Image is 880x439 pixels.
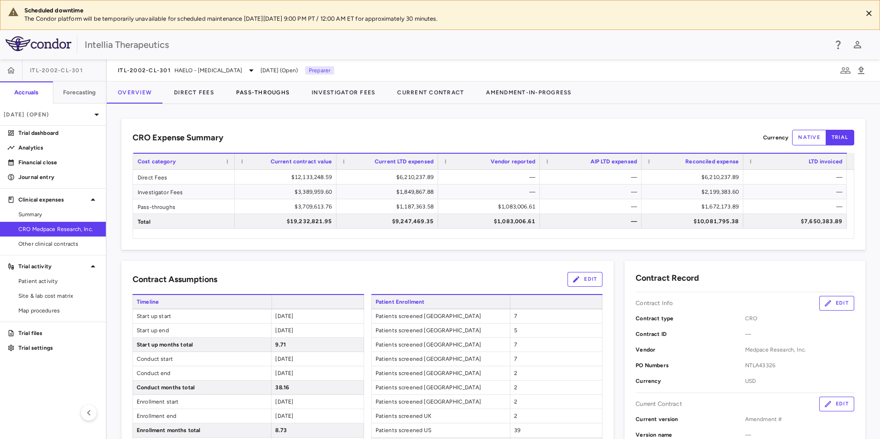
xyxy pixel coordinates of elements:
span: Conduct start [133,352,271,366]
div: $7,650,383.89 [752,214,842,229]
span: 8.73 [275,427,287,433]
span: Patient Enrollment [371,295,510,309]
span: Reconciled expense [685,158,739,165]
button: Amendment-In-Progress [475,81,582,104]
span: Patients screened [GEOGRAPHIC_DATA] [372,338,510,352]
p: PO Numbers [636,361,745,370]
span: 7 [514,341,517,348]
div: — [752,185,842,199]
div: $9,247,469.35 [345,214,434,229]
p: Current Contract [636,400,682,408]
span: Current contract value [271,158,332,165]
span: Start up end [133,323,271,337]
p: Trial settings [18,344,98,352]
span: AIP LTD expensed [591,158,637,165]
span: Conduct end [133,366,271,380]
span: Patients screened [GEOGRAPHIC_DATA] [372,309,510,323]
div: $1,672,173.89 [650,199,739,214]
span: 39 [514,427,521,433]
p: Currency [636,377,745,385]
span: Patients screened [GEOGRAPHIC_DATA] [372,395,510,409]
span: ITL-2002-CL-301 [30,67,83,74]
p: Currency [763,133,788,142]
div: Intellia Therapeutics [85,38,827,52]
span: [DATE] [275,413,293,419]
div: $19,232,821.95 [243,214,332,229]
h6: Accruals [14,88,38,97]
span: Enrollment start [133,395,271,409]
span: HAELO - [MEDICAL_DATA] [174,66,242,75]
span: 2 [514,370,517,376]
h6: CRO Expense Summary [133,132,223,144]
span: Start up start [133,309,271,323]
div: $6,210,237.89 [650,170,739,185]
span: 2 [514,384,517,391]
img: logo-full-SnFGN8VE.png [6,36,71,51]
div: — [548,185,637,199]
button: Close [862,6,876,20]
span: [DATE] [275,327,293,334]
p: Financial close [18,158,98,167]
span: Medpace Research, Inc. [745,346,854,354]
span: 9.71 [275,341,286,348]
button: Direct Fees [163,81,225,104]
div: — [446,170,535,185]
span: [DATE] [275,399,293,405]
div: $6,210,237.89 [345,170,434,185]
h6: Contract Assumptions [133,273,217,286]
span: 5 [514,327,517,334]
div: $3,709,613.76 [243,199,332,214]
div: — [446,185,535,199]
button: trial [826,130,854,145]
p: Version name [636,431,745,439]
span: Other clinical contracts [18,240,98,248]
span: CRO Medpace Research, Inc. [18,225,98,233]
div: — [752,170,842,185]
span: CRO [745,314,854,323]
span: — [745,431,854,439]
span: NTLA43326 [745,361,854,370]
p: Current version [636,415,745,423]
span: Patient activity [18,277,98,285]
span: Cost category [138,158,176,165]
p: Analytics [18,144,98,152]
span: [DATE] [275,370,293,376]
button: native [792,130,826,145]
span: 7 [514,356,517,362]
div: $12,133,248.59 [243,170,332,185]
button: Current Contract [386,81,475,104]
span: 2 [514,413,517,419]
p: [DATE] (Open) [4,110,91,119]
div: $2,199,383.60 [650,185,739,199]
p: Trial files [18,329,98,337]
p: Contract ID [636,330,745,338]
div: $10,081,795.38 [650,214,739,229]
div: $1,187,363.58 [345,199,434,214]
span: Patients screened [GEOGRAPHIC_DATA] [372,352,510,366]
p: Trial dashboard [18,129,98,137]
div: $1,083,006.61 [446,199,535,214]
div: $1,083,006.61 [446,214,535,229]
button: Investigator Fees [301,81,386,104]
div: Scheduled downtime [24,6,855,15]
span: 7 [514,313,517,319]
span: — [745,330,854,338]
p: Contract type [636,314,745,323]
div: — [548,199,637,214]
h6: Forecasting [63,88,96,97]
span: Vendor reported [491,158,535,165]
span: ITL-2002-CL-301 [118,67,171,74]
div: — [548,214,637,229]
p: Clinical expenses [18,196,87,204]
span: Patients screened UK [372,409,510,423]
span: Timeline [133,295,272,309]
span: 2 [514,399,517,405]
p: Journal entry [18,173,98,181]
span: Patients screened [GEOGRAPHIC_DATA] [372,366,510,380]
p: Preparer [305,66,334,75]
span: USD [745,377,854,385]
span: Summary [18,210,98,219]
span: [DATE] [275,356,293,362]
h6: Contract Record [636,272,699,284]
div: Direct Fees [133,170,235,184]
